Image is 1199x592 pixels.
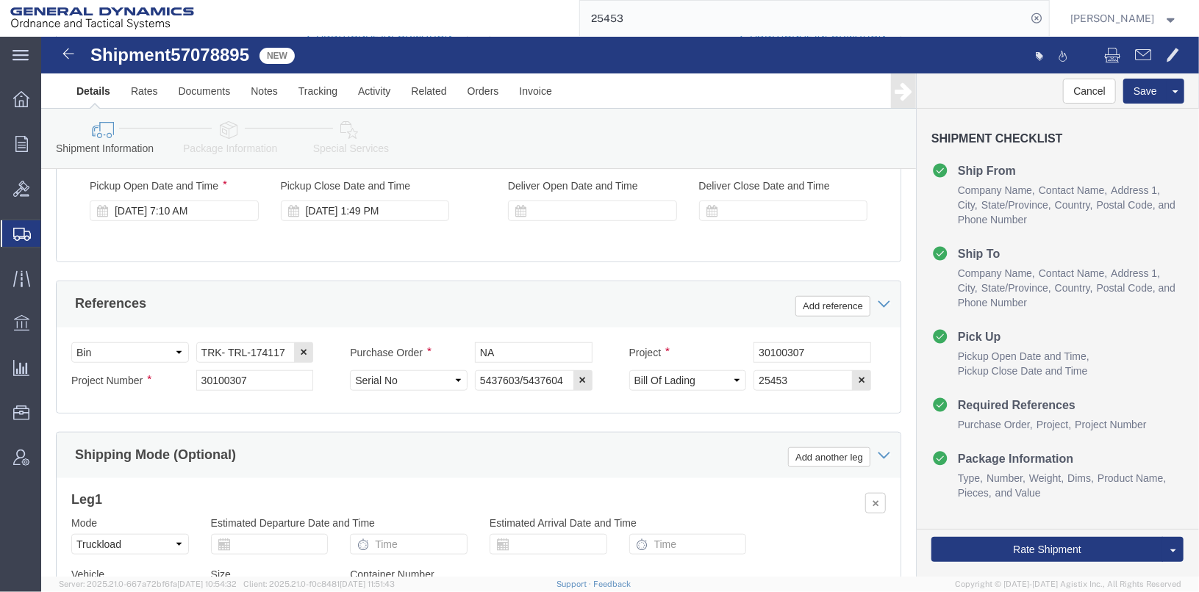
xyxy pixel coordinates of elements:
[10,7,194,29] img: logo
[593,580,631,588] a: Feedback
[1071,10,1155,26] span: Tim Schaffer
[580,1,1027,36] input: Search for shipment number, reference number
[955,578,1181,591] span: Copyright © [DATE]-[DATE] Agistix Inc., All Rights Reserved
[1070,10,1179,27] button: [PERSON_NAME]
[243,580,395,588] span: Client: 2025.21.0-f0c8481
[41,37,1199,577] iframe: FS Legacy Container
[556,580,593,588] a: Support
[177,580,237,588] span: [DATE] 10:54:32
[59,580,237,588] span: Server: 2025.21.0-667a72bf6fa
[340,580,395,588] span: [DATE] 11:51:43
